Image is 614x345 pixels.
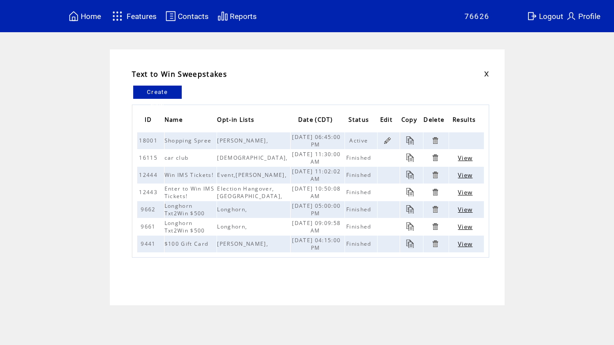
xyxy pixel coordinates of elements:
[565,9,602,23] a: Profile
[139,171,160,179] span: 12444
[431,222,439,231] a: Click to delete
[431,188,439,196] a: Click to delete
[406,240,415,248] a: Click to copy
[431,240,439,248] a: Click to delete
[217,113,256,128] span: Opt-in Lists
[292,133,341,148] span: [DATE] 06:45:00 PM
[406,188,415,196] a: Click to copy
[525,9,565,23] a: Logout
[346,171,374,179] span: Finished
[141,206,157,213] span: 9662
[165,185,214,200] span: Enter to Win IMS Tickets!
[165,11,176,22] img: contacts.svg
[81,12,101,21] span: Home
[539,12,563,21] span: Logout
[349,137,370,144] span: Active
[406,171,415,179] a: Click to copy
[406,136,415,145] a: Click to copy
[139,188,160,196] span: 12443
[458,154,472,162] span: Click to view results
[346,206,374,213] span: Finished
[217,185,285,200] span: Election Hangover,[GEOGRAPHIC_DATA],
[178,12,209,21] span: Contacts
[67,9,102,23] a: Home
[431,154,439,162] a: Click to delete
[230,12,257,21] span: Reports
[292,202,341,217] span: [DATE] 05:00:00 PM
[141,240,157,247] span: 9441
[401,113,419,128] span: Copy
[133,86,182,99] a: Create New
[292,219,341,234] span: [DATE] 09:09:58 AM
[346,154,374,161] span: Finished
[145,113,154,128] span: ID
[458,171,472,179] span: Click to view results
[217,206,249,213] span: Longhorn,
[457,224,473,230] a: View
[68,11,79,22] img: home.svg
[431,136,439,145] a: Click to delete
[431,171,439,179] a: Click to delete
[165,202,207,217] span: Longhorn Txt2Win $500
[165,219,207,234] span: Longhorn Txt2Win $500
[217,171,289,179] span: Event,[PERSON_NAME],
[217,11,228,22] img: chart.svg
[217,137,270,144] span: [PERSON_NAME],
[139,154,160,161] span: 16115
[164,9,210,23] a: Contacts
[566,11,577,22] img: profile.svg
[141,223,157,230] span: 9661
[457,241,473,247] a: View
[406,222,415,231] a: Click to copy
[527,11,537,22] img: exit.svg
[110,9,125,23] img: features.svg
[132,69,228,79] span: Text to Win Sweepstakes
[292,150,341,165] span: [DATE] 11:30:00 AM
[423,113,446,128] span: Delete
[383,136,392,145] a: Click to edit
[348,113,371,128] span: Status
[458,240,472,248] span: Click to view results
[216,9,258,23] a: Reports
[458,206,472,214] span: Click to view results
[165,154,191,161] span: car club
[431,205,439,214] a: Click to delete
[139,137,160,144] span: 18001
[458,223,472,231] span: Click to view results
[453,113,478,128] span: Results
[406,154,415,162] a: Click to copy
[165,240,211,247] span: $100 Gift Card
[217,240,270,247] span: [PERSON_NAME],
[457,190,473,196] a: View
[457,155,473,161] a: View
[458,188,472,196] span: Click to view results
[165,113,185,128] span: Name
[298,113,335,128] span: Date (CDT)
[464,12,490,21] span: 76626
[217,154,290,161] span: [DEMOGRAPHIC_DATA],
[406,205,415,214] a: Click to copy
[380,113,395,128] span: Edit
[292,236,341,251] span: [DATE] 04:15:00 PM
[457,172,473,179] a: View
[457,207,473,213] a: View
[165,171,216,179] span: Win IMS Tickets!
[346,223,374,230] span: Finished
[127,12,157,21] span: Features
[346,188,374,196] span: Finished
[217,223,249,230] span: Longhorn,
[578,12,600,21] span: Profile
[109,7,158,25] a: Features
[165,137,214,144] span: Shopping Spree
[292,168,341,183] span: [DATE] 11:02:02 AM
[292,185,341,200] span: [DATE] 10:50:08 AM
[346,240,374,247] span: Finished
